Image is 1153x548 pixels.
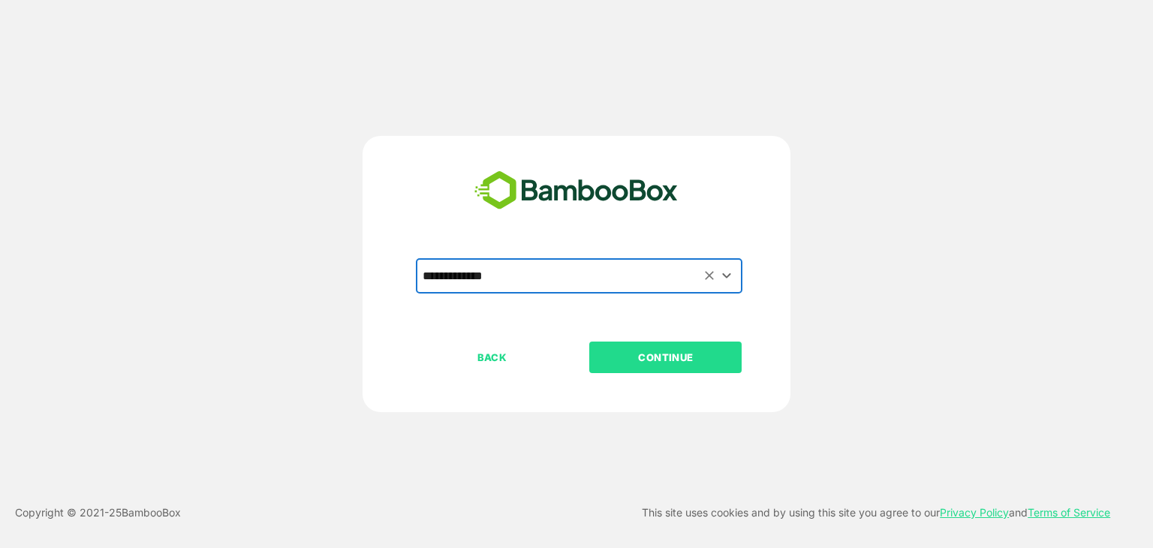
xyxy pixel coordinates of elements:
[717,266,737,286] button: Open
[1028,506,1110,519] a: Terms of Service
[940,506,1009,519] a: Privacy Policy
[417,349,567,366] p: BACK
[591,349,741,366] p: CONTINUE
[589,342,742,373] button: CONTINUE
[416,342,568,373] button: BACK
[466,166,686,215] img: bamboobox
[701,267,718,285] button: Clear
[642,504,1110,522] p: This site uses cookies and by using this site you agree to our and
[15,504,181,522] p: Copyright © 2021- 25 BambooBox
